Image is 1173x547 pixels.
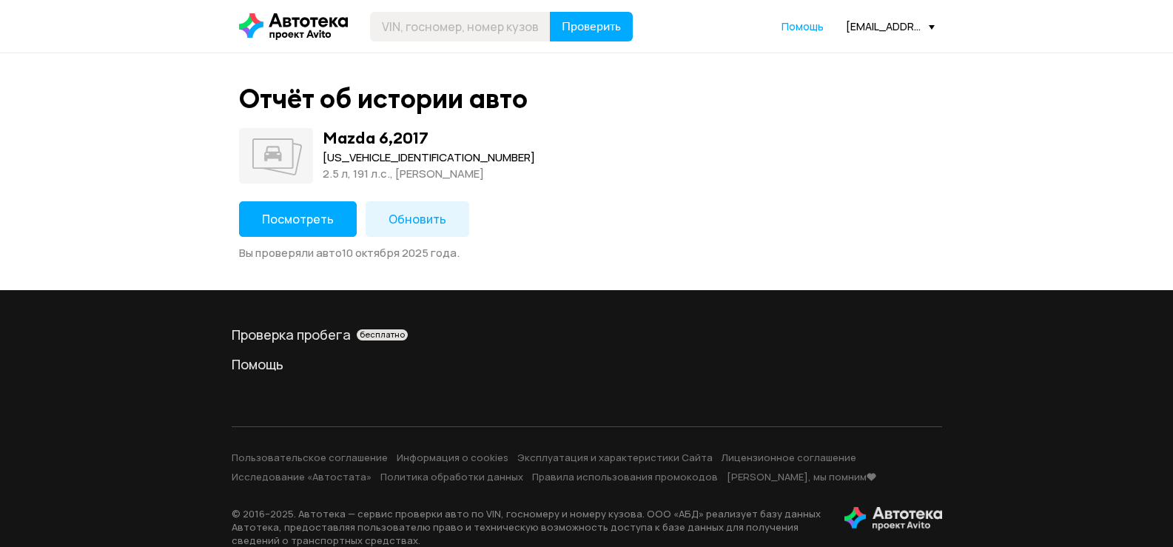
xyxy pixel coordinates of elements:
[782,19,824,34] a: Помощь
[232,470,372,483] a: Исследование «Автостата»
[323,166,535,182] div: 2.5 л, 191 л.c., [PERSON_NAME]
[366,201,469,237] button: Обновить
[562,21,621,33] span: Проверить
[397,451,508,464] a: Информация о cookies
[370,12,551,41] input: VIN, госномер, номер кузова
[239,201,357,237] button: Посмотреть
[232,507,821,547] p: © 2016– 2025 . Автотека — сервис проверки авто по VIN, госномеру и номеру кузова. ООО «АБД» реали...
[323,150,535,166] div: [US_VEHICLE_IDENTIFICATION_NUMBER]
[517,451,713,464] a: Эксплуатация и характеристики Сайта
[239,246,935,261] div: Вы проверяли авто 10 октября 2025 года .
[239,83,528,115] div: Отчёт об истории авто
[232,355,942,373] a: Помощь
[232,451,388,464] a: Пользовательское соглашение
[722,451,856,464] a: Лицензионное соглашение
[727,470,877,483] a: [PERSON_NAME], мы помним
[846,19,935,33] div: [EMAIL_ADDRESS][DOMAIN_NAME]
[262,211,334,227] span: Посмотреть
[532,470,718,483] a: Правила использования промокодов
[389,211,446,227] span: Обновить
[782,19,824,33] span: Помощь
[380,470,523,483] a: Политика обработки данных
[323,128,428,147] div: Mazda 6 , 2017
[232,326,942,343] div: Проверка пробега
[360,329,405,340] span: бесплатно
[844,507,942,531] img: tWS6KzJlK1XUpy65r7uaHVIs4JI6Dha8Nraz9T2hA03BhoCc4MtbvZCxBLwJIh+mQSIAkLBJpqMoKVdP8sONaFJLCz6I0+pu7...
[232,326,942,343] a: Проверка пробегабесплатно
[550,12,633,41] button: Проверить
